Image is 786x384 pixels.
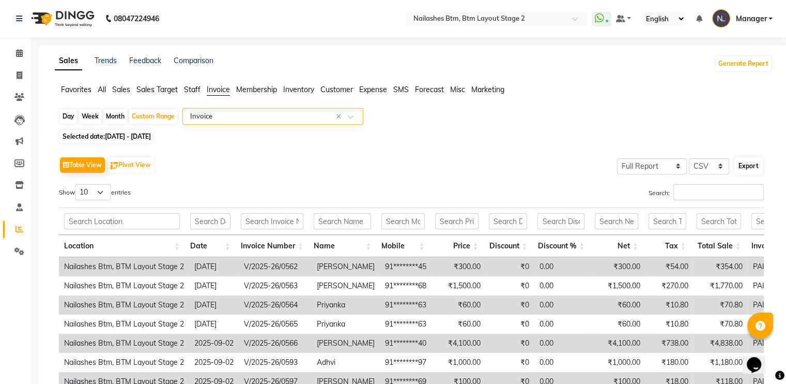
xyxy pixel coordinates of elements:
[486,315,534,334] td: ₹0
[486,276,534,296] td: ₹0
[312,276,380,296] td: [PERSON_NAME]
[743,343,776,374] iframe: chat widget
[486,296,534,315] td: ₹0
[112,85,130,94] span: Sales
[471,85,504,94] span: Marketing
[189,257,239,276] td: [DATE]
[189,296,239,315] td: [DATE]
[645,334,693,353] td: ₹738.00
[359,85,387,94] span: Expense
[435,213,479,229] input: Search Price
[431,257,486,276] td: ₹300.00
[26,4,97,33] img: logo
[312,334,380,353] td: [PERSON_NAME]
[59,353,189,372] td: Nailashes Btm, BTM Layout Stage 2
[61,85,91,94] span: Favorites
[129,56,161,65] a: Feedback
[185,235,236,257] th: Date: activate to sort column ascending
[431,276,486,296] td: ₹1,500.00
[320,85,353,94] span: Customer
[693,257,748,276] td: ₹354.00
[111,162,118,170] img: pivot.png
[595,213,638,229] input: Search Net
[381,213,424,229] input: Search Mobile
[59,334,189,353] td: Nailashes Btm, BTM Layout Stage 2
[591,296,645,315] td: ₹60.00
[75,184,111,200] select: Showentries
[534,276,591,296] td: 0.00
[645,353,693,372] td: ₹180.00
[190,213,230,229] input: Search Date
[189,276,239,296] td: [DATE]
[79,109,101,124] div: Week
[486,334,534,353] td: ₹0
[534,257,591,276] td: 0.00
[693,315,748,334] td: ₹70.80
[393,85,409,94] span: SMS
[59,315,189,334] td: Nailashes Btm, BTM Layout Stage 2
[712,9,730,27] img: Manager
[649,184,764,200] label: Search:
[591,315,645,334] td: ₹60.00
[312,315,380,334] td: Priyanka
[534,296,591,315] td: 0.00
[489,213,528,229] input: Search Discount
[534,315,591,334] td: 0.00
[207,85,230,94] span: Invoice
[697,213,741,229] input: Search Total Sale
[114,4,159,33] b: 08047224946
[643,235,691,257] th: Tax: activate to sort column ascending
[239,334,312,353] td: V/2025-26/0566
[645,257,693,276] td: ₹54.00
[60,109,77,124] div: Day
[734,157,763,175] button: Export
[693,296,748,315] td: ₹70.80
[691,235,746,257] th: Total Sale: activate to sort column ascending
[645,296,693,315] td: ₹10.80
[486,353,534,372] td: ₹0
[431,353,486,372] td: ₹1,000.00
[309,235,377,257] th: Name: activate to sort column ascending
[59,257,189,276] td: Nailashes Btm, BTM Layout Stage 2
[236,235,309,257] th: Invoice Number: activate to sort column ascending
[174,56,213,65] a: Comparison
[716,56,771,71] button: Generate Report
[189,315,239,334] td: [DATE]
[693,353,748,372] td: ₹1,180.00
[431,315,486,334] td: ₹60.00
[693,334,748,353] td: ₹4,838.00
[239,257,312,276] td: V/2025-26/0562
[645,315,693,334] td: ₹10.80
[693,276,748,296] td: ₹1,770.00
[236,85,277,94] span: Membership
[239,276,312,296] td: V/2025-26/0563
[239,353,312,372] td: V/2025-26/0593
[537,213,584,229] input: Search Discount %
[64,213,180,229] input: Search Location
[450,85,465,94] span: Misc
[312,353,380,372] td: Adhvi
[649,213,686,229] input: Search Tax
[241,213,303,229] input: Search Invoice Number
[591,334,645,353] td: ₹4,100.00
[108,157,153,173] button: Pivot View
[673,184,764,200] input: Search:
[59,276,189,296] td: Nailashes Btm, BTM Layout Stage 2
[312,296,380,315] td: Priyanka
[136,85,178,94] span: Sales Target
[184,85,201,94] span: Staff
[60,130,153,143] span: Selected date:
[103,109,127,124] div: Month
[591,353,645,372] td: ₹1,000.00
[590,235,643,257] th: Net: activate to sort column ascending
[312,257,380,276] td: [PERSON_NAME]
[431,296,486,315] td: ₹60.00
[645,276,693,296] td: ₹270.00
[59,235,185,257] th: Location: activate to sort column ascending
[239,315,312,334] td: V/2025-26/0565
[59,296,189,315] td: Nailashes Btm, BTM Layout Stage 2
[591,257,645,276] td: ₹300.00
[239,296,312,315] td: V/2025-26/0564
[189,353,239,372] td: 2025-09-02
[60,157,105,173] button: Table View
